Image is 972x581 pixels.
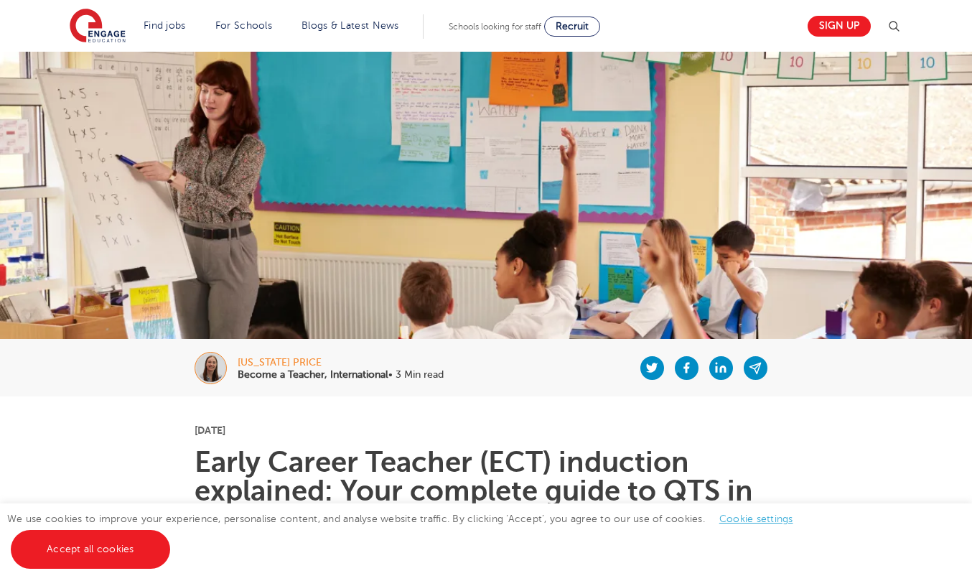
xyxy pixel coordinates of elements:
[808,16,871,37] a: Sign up
[195,448,778,534] h1: Early Career Teacher (ECT) induction explained: Your complete guide to QTS in [GEOGRAPHIC_DATA]
[544,17,600,37] a: Recruit
[449,22,541,32] span: Schools looking for staff
[144,20,186,31] a: Find jobs
[215,20,272,31] a: For Schools
[238,358,444,368] div: [US_STATE] Price
[238,370,444,380] p: • 3 Min read
[70,9,126,45] img: Engage Education
[302,20,399,31] a: Blogs & Latest News
[7,513,808,554] span: We use cookies to improve your experience, personalise content, and analyse website traffic. By c...
[195,425,778,435] p: [DATE]
[556,21,589,32] span: Recruit
[11,530,170,569] a: Accept all cookies
[238,369,388,380] b: Become a Teacher, International
[719,513,793,524] a: Cookie settings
